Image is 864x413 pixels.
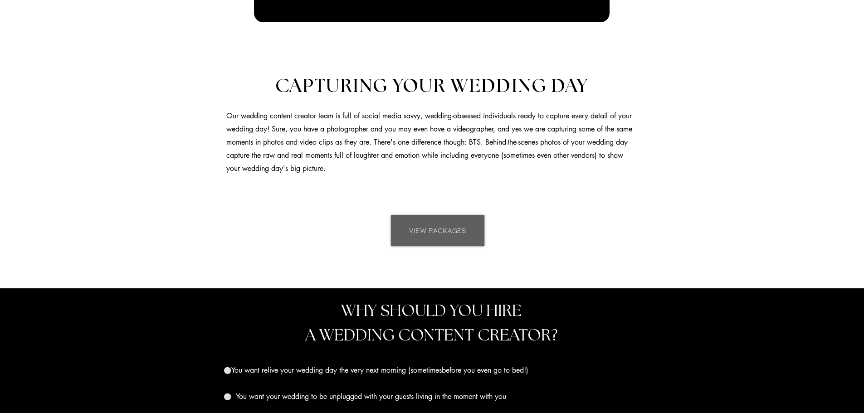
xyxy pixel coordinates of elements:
a: VIEW PACKAGES [391,215,484,246]
span: VIEW PACKAGES [409,225,466,235]
span: CAPTURING YOUR WEDDING DAY [275,77,589,96]
span: You want relive your wedding day the very next morning (sometimes [231,365,442,375]
span: WHY SHOULD YOU HIRE A WEDDING CONTENT CREATOR? [305,303,558,344]
span: ⚪️ [224,392,231,401]
span: before you even go to bed!) [442,365,528,375]
span: You want your wedding to be unplugged with your guests living in the moment with you [236,392,506,401]
span: ⚪️ [224,366,231,374]
span: Our wedding content creator team is full of social media savvy, wedding-obsessed individuals read... [226,111,632,173]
